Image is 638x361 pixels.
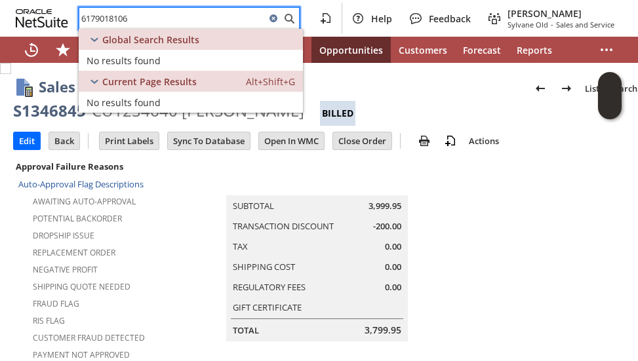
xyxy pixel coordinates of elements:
[246,75,295,88] span: Alt+Shift+G
[319,44,383,56] span: Opportunities
[102,75,197,88] span: Current Page Results
[369,200,401,212] span: 3,999.95
[33,315,65,326] a: RIS flag
[385,240,401,253] span: 0.00
[47,37,79,63] div: Shortcuts
[233,240,248,252] a: Tax
[33,298,79,309] a: Fraud Flag
[168,132,250,149] input: Sync To Database
[311,37,391,63] a: Opportunities
[580,78,605,99] a: List
[508,20,548,29] span: Sylvane Old
[33,230,94,241] a: Dropship Issue
[233,324,259,336] a: Total
[598,72,622,119] iframe: Click here to launch Oracle Guided Learning Help Panel
[13,100,86,121] div: S1346845
[385,281,401,294] span: 0.00
[281,10,297,26] svg: Search
[16,9,68,28] svg: logo
[18,178,144,190] a: Auto-Approval Flag Descriptions
[33,281,130,292] a: Shipping Quote Needed
[429,12,471,25] span: Feedback
[33,247,115,258] a: Replacement Order
[102,33,199,46] span: Global Search Results
[49,132,79,149] input: Back
[233,200,274,212] a: Subtotal
[532,81,548,96] img: Previous
[33,264,98,275] a: Negative Profit
[24,42,39,58] svg: Recent Records
[391,37,455,63] a: Customers
[13,158,151,175] div: Approval Failure Reasons
[33,332,145,343] a: Customer Fraud Detected
[399,44,447,56] span: Customers
[79,10,266,26] input: Search
[365,324,401,337] span: 3,799.95
[33,213,122,224] a: Potential Backorder
[39,76,122,98] h1: Sales Order
[14,132,40,149] input: Edit
[16,37,47,63] a: Recent Records
[226,174,408,195] caption: Summary
[598,96,622,120] span: Oracle Guided Learning Widget. To move around, please hold and drag
[373,220,401,233] span: -200.00
[509,37,560,63] a: Reports
[233,220,334,232] a: Transaction Discount
[559,81,574,96] img: Next
[233,301,302,313] a: Gift Certificate
[463,44,501,56] span: Forecast
[455,37,509,63] a: Forecast
[79,92,303,113] a: No results found
[416,133,432,149] img: print.svg
[320,101,355,126] div: Billed
[33,196,136,207] a: Awaiting Auto-Approval
[517,44,552,56] span: Reports
[233,281,306,293] a: Regulatory Fees
[551,20,553,29] span: -
[79,50,303,71] a: No results found
[333,132,391,149] input: Close Order
[100,132,159,149] input: Print Labels
[556,20,614,29] span: Sales and Service
[371,12,392,25] span: Help
[87,96,161,109] span: No results found
[385,261,401,273] span: 0.00
[464,135,504,147] a: Actions
[55,42,71,58] svg: Shortcuts
[33,349,130,360] a: Payment not approved
[443,133,458,149] img: add-record.svg
[259,132,324,149] input: Open In WMC
[233,261,295,273] a: Shipping Cost
[591,37,622,63] div: More menus
[508,7,614,20] span: [PERSON_NAME]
